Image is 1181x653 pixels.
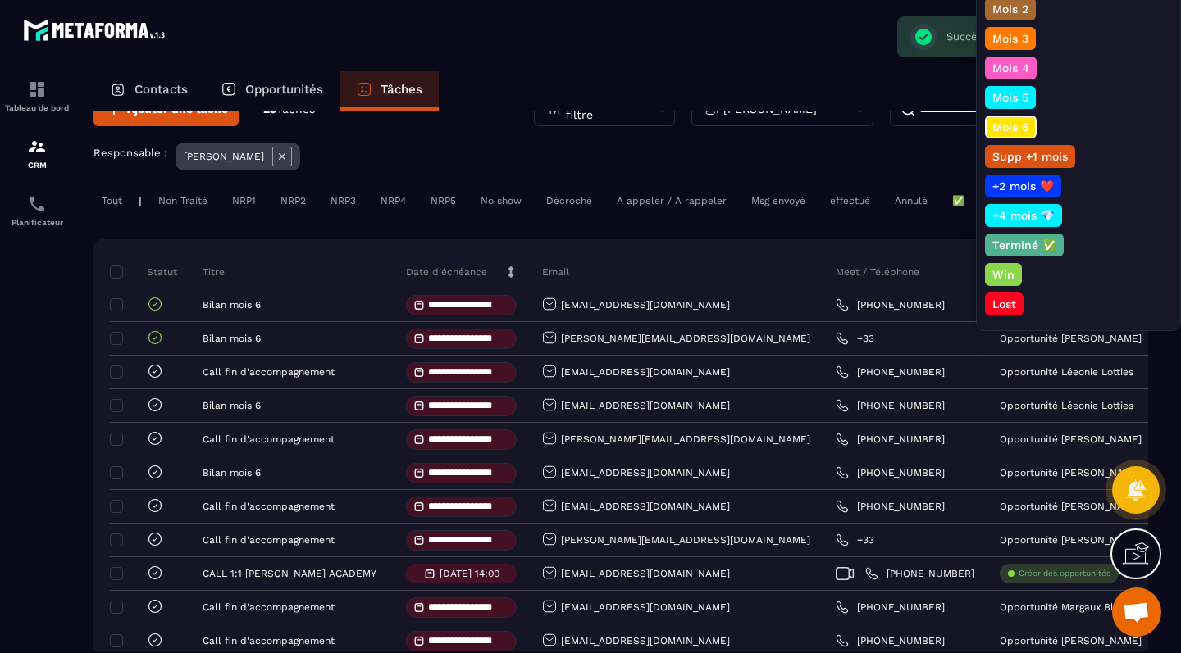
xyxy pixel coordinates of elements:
[836,332,874,345] a: +33
[93,191,130,211] div: Tout
[150,191,216,211] div: Non Traité
[23,15,171,45] img: logo
[859,568,861,580] span: |
[4,67,70,125] a: formationformationTableau de bord
[542,265,569,279] p: Email
[4,161,70,170] p: CRM
[27,194,47,214] img: scheduler
[203,400,261,411] p: Bilan mois 6
[836,601,945,614] a: [PHONE_NUMBER]
[203,601,335,613] p: Call fin d'accompagnement
[203,265,225,279] p: Titre
[245,82,323,97] p: Opportunités
[1000,635,1142,646] p: Opportunité [PERSON_NAME]
[203,366,335,378] p: Call fin d'accompagnement
[203,568,376,579] p: CALL 1:1 [PERSON_NAME] ACADEMY
[93,147,167,159] p: Responsable :
[836,298,945,311] a: [PHONE_NUMBER]
[836,500,945,513] a: [PHONE_NUMBER]
[990,266,1017,283] p: Win
[224,191,264,211] div: NRP1
[566,97,638,120] p: Plus de filtre
[322,191,364,211] div: NRP3
[27,137,47,156] img: formation
[472,191,530,211] div: No show
[203,534,335,546] p: Call fin d'accompagnement
[4,218,70,227] p: Planificateur
[538,191,600,211] div: Décroché
[743,191,814,211] div: Msg envoyé
[836,433,945,446] a: [PHONE_NUMBER]
[990,148,1070,165] p: Supp +1 mois
[990,60,1032,76] p: Mois 4
[836,634,945,647] a: [PHONE_NUMBER]
[990,1,1031,17] p: Mois 2
[4,182,70,239] a: schedulerschedulerPlanificateur
[1000,501,1142,512] p: Opportunité [PERSON_NAME]
[203,433,335,445] p: Call fin d'accompagnement
[203,501,335,512] p: Call fin d'accompagnement
[836,399,945,412] a: [PHONE_NUMBER]
[276,102,315,116] span: Tâches
[1112,587,1161,637] div: Ouvrir le chat
[944,191,973,211] div: ✅
[1019,568,1110,579] p: Créer des opportunités
[1000,400,1133,411] p: Opportunité Léeonie Lotties
[990,207,1057,224] p: +4 mois 💎
[1000,433,1142,445] p: Opportunité [PERSON_NAME]
[139,195,142,206] p: |
[372,191,414,211] div: NRP4
[990,89,1031,106] p: Mois 5
[990,237,1059,253] p: Terminé ✅
[203,333,261,344] p: Bilan mois 6
[822,191,878,211] div: effectué
[836,466,945,479] a: [PHONE_NUMBER]
[203,299,261,311] p: Bilan mois 6
[135,82,188,97] p: Contacts
[203,467,261,478] p: Bilan mois 6
[836,265,919,279] p: Meet / Téléphone
[4,125,70,182] a: formationformationCRM
[27,79,47,99] img: formation
[990,119,1032,135] p: Mois 6
[1000,333,1142,344] p: Opportunité [PERSON_NAME]
[381,82,422,97] p: Tâches
[887,191,936,211] div: Annulé
[440,568,499,579] p: [DATE] 14:00
[1000,467,1142,478] p: Opportunité [PERSON_NAME]
[340,71,439,111] a: Tâches
[114,265,177,279] p: Statut
[272,191,314,211] div: NRP2
[1000,601,1149,613] p: Opportunité Margaux Blandeau
[990,178,1056,194] p: +2 mois ❤️
[836,533,874,546] a: +33
[836,365,945,379] a: [PHONE_NUMBER]
[422,191,464,211] div: NRP5
[990,30,1031,47] p: Mois 3
[990,296,1019,312] p: Lost
[203,635,335,646] p: Call fin d'accompagnement
[406,265,487,279] p: Date d’échéance
[609,191,735,211] div: A appeler / A rappeler
[204,71,340,111] a: Opportunités
[865,567,974,580] a: [PHONE_NUMBER]
[184,151,264,162] p: [PERSON_NAME]
[93,71,204,111] a: Contacts
[1000,366,1133,378] p: Opportunité Léeonie Lotties
[4,103,70,112] p: Tableau de bord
